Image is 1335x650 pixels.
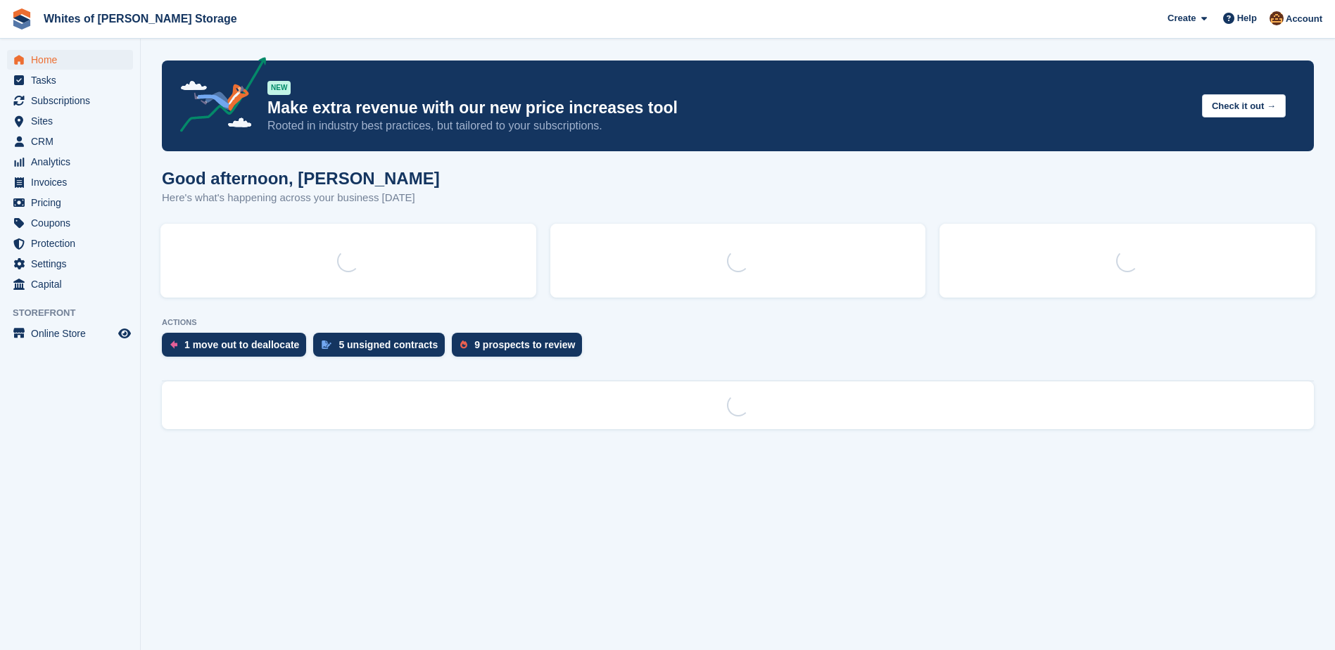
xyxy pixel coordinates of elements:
[7,111,133,131] a: menu
[7,132,133,151] a: menu
[31,193,115,212] span: Pricing
[1237,11,1257,25] span: Help
[7,274,133,294] a: menu
[31,274,115,294] span: Capital
[313,333,452,364] a: 5 unsigned contracts
[31,70,115,90] span: Tasks
[170,340,177,349] img: move_outs_to_deallocate_icon-f764333ba52eb49d3ac5e1228854f67142a1ed5810a6f6cc68b1a99e826820c5.svg
[7,234,133,253] a: menu
[31,50,115,70] span: Home
[31,132,115,151] span: CRM
[31,213,115,233] span: Coupons
[184,339,299,350] div: 1 move out to deallocate
[322,340,331,349] img: contract_signature_icon-13c848040528278c33f63329250d36e43548de30e8caae1d1a13099fd9432cc5.svg
[162,333,313,364] a: 1 move out to deallocate
[31,324,115,343] span: Online Store
[168,57,267,137] img: price-adjustments-announcement-icon-8257ccfd72463d97f412b2fc003d46551f7dbcb40ab6d574587a9cd5c0d94...
[31,254,115,274] span: Settings
[31,234,115,253] span: Protection
[31,152,115,172] span: Analytics
[7,152,133,172] a: menu
[267,118,1191,134] p: Rooted in industry best practices, but tailored to your subscriptions.
[116,325,133,342] a: Preview store
[460,340,467,349] img: prospect-51fa495bee0391a8d652442698ab0144808aea92771e9ea1ae160a38d050c398.svg
[31,91,115,110] span: Subscriptions
[11,8,32,30] img: stora-icon-8386f47178a22dfd0bd8f6a31ec36ba5ce8667c1dd55bd0f319d3a0aa187defe.svg
[474,339,575,350] div: 9 prospects to review
[267,81,291,95] div: NEW
[13,306,140,320] span: Storefront
[267,98,1191,118] p: Make extra revenue with our new price increases tool
[38,7,243,30] a: Whites of [PERSON_NAME] Storage
[7,50,133,70] a: menu
[7,213,133,233] a: menu
[1286,12,1322,26] span: Account
[7,91,133,110] a: menu
[7,172,133,192] a: menu
[1168,11,1196,25] span: Create
[7,193,133,212] a: menu
[31,111,115,131] span: Sites
[7,254,133,274] a: menu
[1270,11,1284,25] img: Eddie White
[452,333,589,364] a: 9 prospects to review
[7,70,133,90] a: menu
[31,172,115,192] span: Invoices
[7,324,133,343] a: menu
[339,339,438,350] div: 5 unsigned contracts
[162,169,440,188] h1: Good afternoon, [PERSON_NAME]
[162,318,1314,327] p: ACTIONS
[1202,94,1286,117] button: Check it out →
[162,190,440,206] p: Here's what's happening across your business [DATE]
